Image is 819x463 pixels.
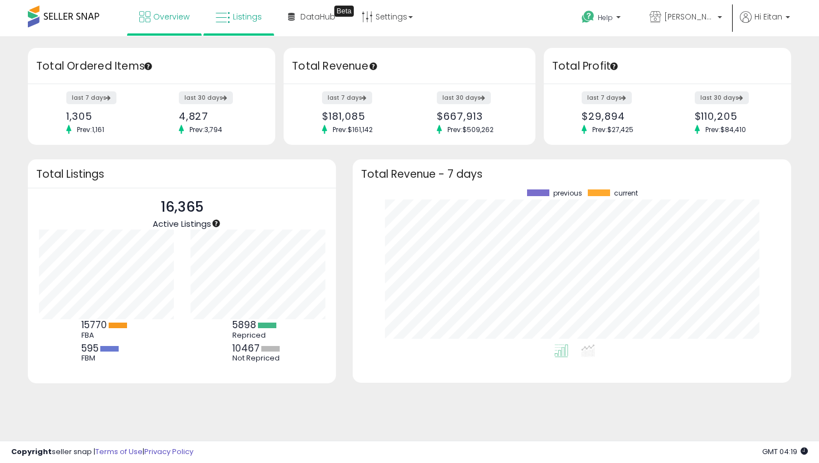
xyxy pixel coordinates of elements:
label: last 30 days [179,91,233,104]
div: $110,205 [695,110,772,122]
h3: Total Revenue [292,59,527,74]
span: Prev: $161,142 [327,125,378,134]
div: Tooltip anchor [211,218,221,228]
a: Help [573,2,632,36]
div: Not Repriced [232,354,282,363]
h3: Total Profit [552,59,783,74]
label: last 7 days [66,91,116,104]
div: 4,827 [179,110,256,122]
label: last 7 days [322,91,372,104]
span: Listings [233,11,262,22]
div: $181,085 [322,110,401,122]
span: Prev: $27,425 [587,125,639,134]
label: last 30 days [695,91,749,104]
span: Prev: 3,794 [184,125,228,134]
h3: Total Ordered Items [36,59,267,74]
span: Active Listings [153,218,211,230]
span: DataHub [300,11,335,22]
div: Tooltip anchor [368,61,378,71]
div: FBA [81,331,131,340]
a: Hi Eitan [740,11,790,36]
span: Help [598,13,613,22]
label: last 7 days [582,91,632,104]
span: Prev: 1,161 [71,125,110,134]
h3: Total Revenue - 7 days [361,170,783,178]
a: Privacy Policy [144,446,193,457]
div: Tooltip anchor [143,61,153,71]
strong: Copyright [11,446,52,457]
p: 16,365 [153,197,211,218]
span: Overview [153,11,189,22]
span: 2025-08-15 04:19 GMT [762,446,808,457]
h3: Total Listings [36,170,328,178]
span: Prev: $84,410 [700,125,752,134]
span: Prev: $509,262 [442,125,499,134]
span: [PERSON_NAME] Suppliers [664,11,714,22]
b: 10467 [232,342,260,355]
div: Repriced [232,331,282,340]
i: Get Help [581,10,595,24]
span: current [614,189,638,197]
div: FBM [81,354,131,363]
div: $29,894 [582,110,659,122]
span: Hi Eitan [754,11,782,22]
div: seller snap | | [11,447,193,457]
span: previous [553,189,582,197]
div: Tooltip anchor [334,6,354,17]
a: Terms of Use [95,446,143,457]
div: $667,913 [437,110,516,122]
b: 5898 [232,318,256,332]
div: Tooltip anchor [609,61,619,71]
div: 1,305 [66,110,143,122]
b: 595 [81,342,99,355]
label: last 30 days [437,91,491,104]
b: 15770 [81,318,107,332]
